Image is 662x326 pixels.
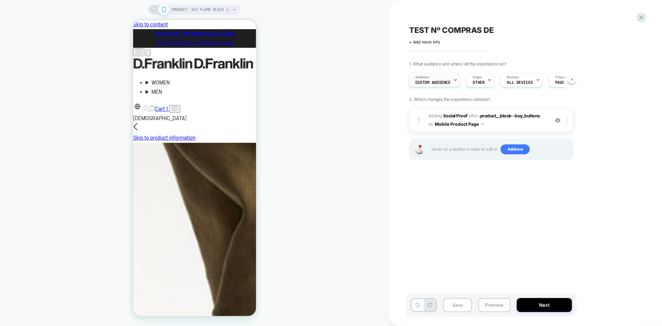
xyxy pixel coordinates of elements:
[18,69,29,75] span: MEN
[555,75,567,79] span: Trigger
[33,86,35,92] cart-count: 1 item
[61,38,120,50] img: D.Franklin EU
[428,120,433,128] span: on
[444,113,468,118] b: Social Proof
[478,298,511,312] button: Preview
[12,67,123,77] summary: MEN
[415,80,451,85] span: Custom Audience
[22,86,32,92] span: Cart
[473,80,485,85] span: OTHER
[415,75,429,79] span: Audience
[479,113,540,118] span: .product__block--buy_buttons
[435,120,484,129] button: Mobile Product Page
[507,75,519,79] span: Devices
[517,298,572,312] button: Next
[413,145,425,154] img: Joystick
[172,5,231,15] span: PRODUCT: 347 Flame Black / Gold
[22,20,101,26] span: FREE SHIPPING ON ORDERS +€59
[12,58,123,67] summary: WOMEN
[16,86,36,92] a: Cart 1 item
[416,114,422,126] div: 1
[409,39,440,44] span: + Add more info
[10,86,16,92] a: Search
[22,11,101,17] b: DISCOVER THE NEW COLLECTION
[409,25,494,35] span: TEST Nº COMPRAS DE
[481,123,484,125] img: down arrow
[409,61,506,66] span: 1. What audience and where will the experience run?
[473,75,482,79] span: Pages
[501,144,530,154] span: Add new
[566,117,568,124] img: close
[443,298,472,312] button: Save
[469,113,478,118] span: AFTER
[431,144,570,154] span: Hover on a section in order to edit or
[507,80,533,85] span: ALL DEVICES
[555,118,561,123] img: crossed eye
[18,60,37,66] span: WOMEN
[555,80,576,85] span: Page Load
[428,113,468,118] span: Adding
[409,97,490,102] span: 2. Which changes the experience contains?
